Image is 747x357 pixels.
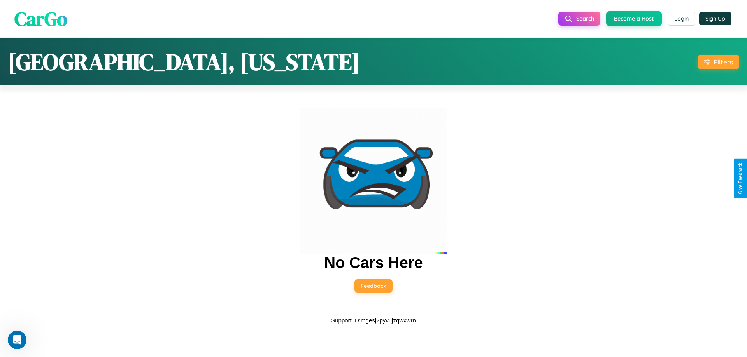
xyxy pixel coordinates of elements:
span: Search [576,15,594,22]
button: Filters [698,55,739,69]
h1: [GEOGRAPHIC_DATA], [US_STATE] [8,46,360,78]
h2: No Cars Here [324,254,423,272]
button: Sign Up [699,12,731,25]
div: Give Feedback [738,163,743,194]
button: Become a Host [606,11,662,26]
div: Filters [714,58,733,66]
iframe: Intercom live chat [8,331,26,349]
img: car [300,108,447,254]
button: Login [668,12,695,26]
p: Support ID: mgesj2pyvujzqwxwrn [331,315,416,326]
button: Search [558,12,600,26]
button: Feedback [354,279,393,293]
span: CarGo [14,5,67,32]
